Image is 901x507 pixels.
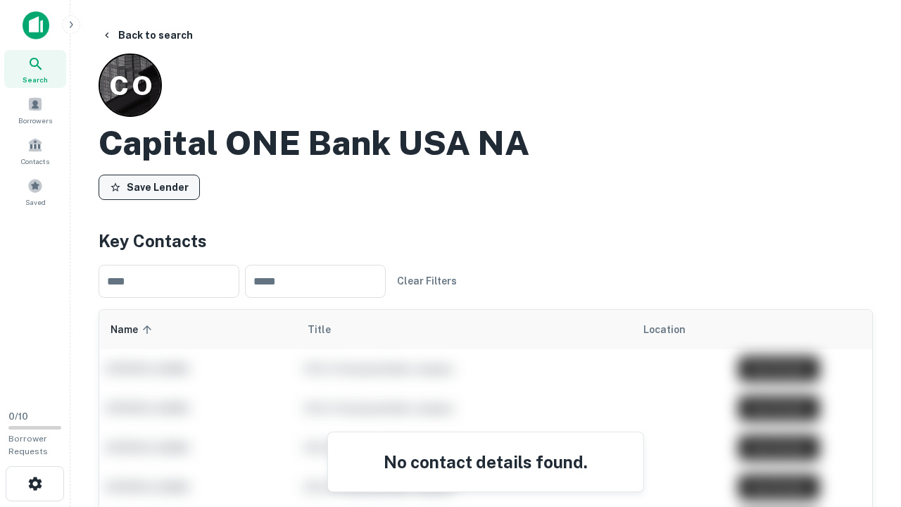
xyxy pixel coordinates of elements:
p: C O [109,65,151,106]
button: Save Lender [99,175,200,200]
a: Contacts [4,132,66,170]
button: Clear Filters [391,268,462,294]
a: Search [4,50,66,88]
span: 0 / 10 [8,411,28,422]
span: Contacts [21,156,49,167]
span: Borrowers [18,115,52,126]
span: Search [23,74,48,85]
iframe: Chat Widget [831,394,901,462]
h4: Key Contacts [99,228,873,254]
a: Borrowers [4,91,66,129]
button: Back to search [96,23,199,48]
h4: No contact details found. [345,449,626,475]
span: Borrower Requests [8,434,48,456]
a: Saved [4,173,66,211]
h2: Capital ONE Bank USA NA [99,123,529,163]
span: Saved [25,196,46,208]
img: capitalize-icon.png [23,11,49,39]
